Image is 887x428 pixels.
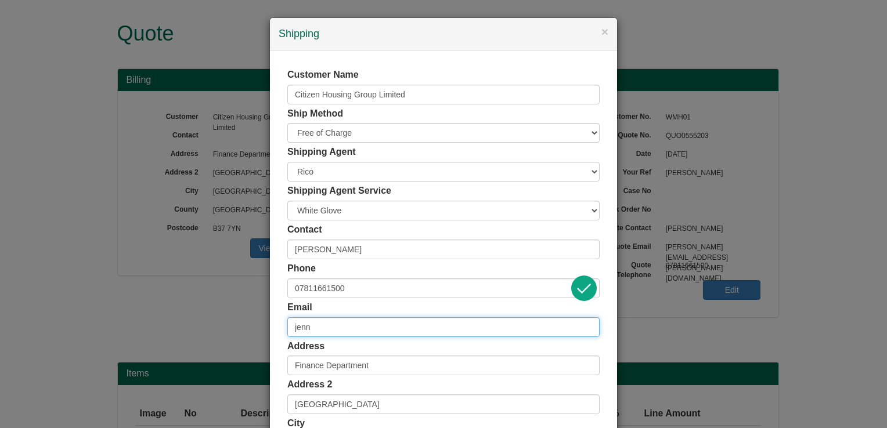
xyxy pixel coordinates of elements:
[287,262,316,275] label: Phone
[279,27,608,42] h4: Shipping
[287,340,324,353] label: Address
[287,68,359,82] label: Customer Name
[287,223,322,237] label: Contact
[287,184,391,198] label: Shipping Agent Service
[601,26,608,38] button: ×
[287,146,356,159] label: Shipping Agent
[287,278,600,298] input: Mobile Preferred
[287,107,343,121] label: Ship Method
[287,378,332,391] label: Address 2
[287,301,312,314] label: Email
